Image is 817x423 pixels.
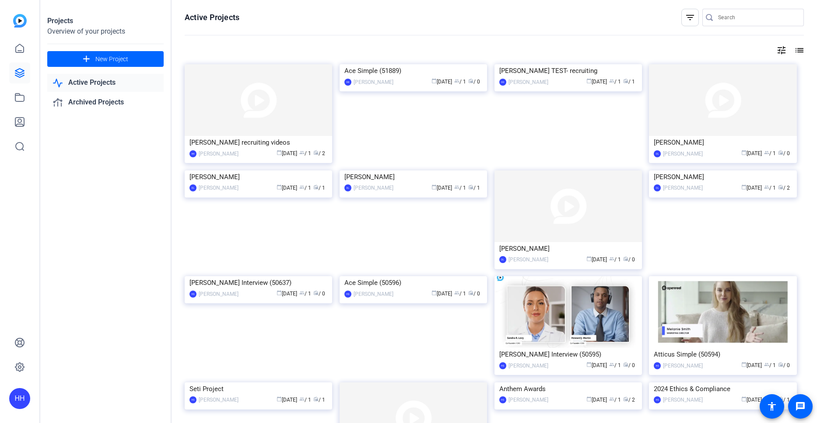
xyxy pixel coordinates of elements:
[431,78,437,83] span: calendar_today
[623,396,628,402] span: radio
[454,290,459,295] span: group
[654,150,661,157] div: DL
[663,184,703,192] div: [PERSON_NAME]
[13,14,27,28] img: blue-gradient.svg
[189,150,196,157] div: HH
[277,184,282,190] span: calendar_today
[47,26,164,37] div: Overview of your projects
[609,397,621,403] span: / 1
[454,79,466,85] span: / 1
[277,185,297,191] span: [DATE]
[313,150,325,156] span: / 2
[299,291,311,297] span: / 1
[499,382,637,395] div: Anthem Awards
[741,396,747,402] span: calendar_today
[199,395,238,404] div: [PERSON_NAME]
[764,362,769,367] span: group
[685,12,695,23] mat-icon: filter_list
[277,396,282,402] span: calendar_today
[586,397,607,403] span: [DATE]
[609,396,614,402] span: group
[764,150,776,156] span: / 1
[654,362,661,369] div: HS
[586,78,592,83] span: calendar_today
[586,362,592,367] span: calendar_today
[468,78,473,83] span: radio
[499,256,506,263] div: DL
[47,94,164,111] a: Archived Projects
[313,397,325,403] span: / 1
[468,79,480,85] span: / 0
[454,291,466,297] span: / 1
[299,397,311,403] span: / 1
[431,184,437,190] span: calendar_today
[663,361,703,370] div: [PERSON_NAME]
[189,396,196,403] div: HS
[299,396,305,402] span: group
[199,290,238,298] div: [PERSON_NAME]
[344,64,482,77] div: Ace Simple (51889)
[764,184,769,190] span: group
[277,150,282,155] span: calendar_today
[499,348,637,361] div: [PERSON_NAME] Interview (50595)
[277,397,297,403] span: [DATE]
[189,276,327,289] div: [PERSON_NAME] Interview (50637)
[654,348,792,361] div: Atticus Simple (50594)
[776,45,787,55] mat-icon: tune
[764,185,776,191] span: / 1
[741,184,747,190] span: calendar_today
[499,242,637,255] div: [PERSON_NAME]
[795,401,806,412] mat-icon: message
[654,184,661,191] div: DL
[654,382,792,395] div: 2024 Ethics & Compliance
[508,395,548,404] div: [PERSON_NAME]
[344,276,482,289] div: Ace Simple (50596)
[586,79,607,85] span: [DATE]
[354,290,393,298] div: [PERSON_NAME]
[654,170,792,184] div: [PERSON_NAME]
[354,184,393,192] div: [PERSON_NAME]
[718,12,797,23] input: Search
[499,79,506,86] div: HH
[95,55,128,64] span: New Project
[778,150,783,155] span: radio
[344,184,351,191] div: DL
[299,150,311,156] span: / 1
[199,184,238,192] div: [PERSON_NAME]
[764,150,769,155] span: group
[586,257,607,263] span: [DATE]
[431,291,452,297] span: [DATE]
[313,290,319,295] span: radio
[454,78,459,83] span: group
[609,257,621,263] span: / 1
[778,150,790,156] span: / 0
[663,395,703,404] div: [PERSON_NAME]
[47,74,164,92] a: Active Projects
[499,396,506,403] div: HS
[663,149,703,158] div: [PERSON_NAME]
[609,78,614,83] span: group
[9,388,30,409] div: HH
[277,291,297,297] span: [DATE]
[623,397,635,403] span: / 2
[344,79,351,86] div: HH
[189,184,196,191] div: DL
[767,401,777,412] mat-icon: accessibility
[431,185,452,191] span: [DATE]
[741,150,762,156] span: [DATE]
[313,184,319,190] span: radio
[623,362,635,368] span: / 0
[623,79,635,85] span: / 1
[741,185,762,191] span: [DATE]
[764,362,776,368] span: / 1
[468,290,473,295] span: radio
[508,361,548,370] div: [PERSON_NAME]
[499,64,637,77] div: [PERSON_NAME] TEST- recruiting
[778,362,783,367] span: radio
[189,382,327,395] div: Seti Project
[654,136,792,149] div: [PERSON_NAME]
[586,396,592,402] span: calendar_today
[609,79,621,85] span: / 1
[468,184,473,190] span: radio
[586,256,592,261] span: calendar_today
